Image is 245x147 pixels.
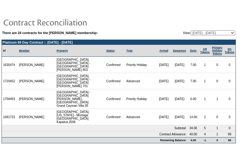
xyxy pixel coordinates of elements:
td: 1720452 [2,73,18,89]
td: 0 [224,89,236,109]
td: 1 [199,89,211,109]
td: Confirmed [105,57,125,73]
td: Priority Holiday [125,57,156,73]
td: [PERSON_NAME] [18,89,46,109]
td: 0 [211,109,224,125]
a: ARTokens [200,48,210,54]
a: Status [106,49,115,52]
td: 1 [199,57,211,73]
td: Subtotal: [2,125,188,131]
td: Advanced [125,109,156,125]
td: [DATE] [156,89,171,109]
td: 0 [211,73,224,89]
td: 0 [224,125,236,131]
td: 34.00 [188,125,199,131]
td: 1 [211,131,224,137]
td: Platinum 60 Day Contract :: [DATE] - [DATE] [2,40,236,45]
td: [PERSON_NAME] [18,57,46,73]
td: 6.00 [188,137,199,143]
td: 1 [199,73,211,89]
td: [DATE] [171,89,188,109]
td: 0 [211,137,224,143]
b: There are 24 contracts for the [PERSON_NAME] membership: [2,31,98,35]
td: [DATE] [156,109,171,125]
td: 1 [211,125,224,131]
td: Confirmed [105,109,125,125]
td: 1758493 [2,89,18,109]
a: Property [57,49,68,52]
a: Days [190,49,197,52]
td: [PERSON_NAME] [18,109,46,125]
td: 1681723 [2,109,18,125]
td: 1 [211,89,224,109]
td: [GEOGRAPHIC_DATA] - [GEOGRAPHIC_DATA][PERSON_NAME], [GEOGRAPHIC_DATA] Grand Cayman Villa 05 [55,89,105,109]
td: [PERSON_NAME] [18,73,46,89]
td: 7.00 [188,57,199,73]
td: 2 [199,109,211,125]
a: Departure [173,49,186,52]
td: -1 [199,137,211,143]
td: [GEOGRAPHIC_DATA], [GEOGRAPHIC_DATA] - [GEOGRAPHIC_DATA] [PERSON_NAME] 701 [55,73,105,89]
td: 7.00 [188,73,199,89]
td: 0 [224,57,236,73]
a: Member [19,49,30,52]
td: 0 [211,57,224,73]
a: Primary HolidayTokens [212,46,223,55]
td: 99 [224,137,236,143]
td: 5 [199,125,211,131]
td: [DATE] [156,57,171,73]
td: [DATE] [171,73,188,89]
td: 6.00 [188,89,199,109]
td: [DATE] [171,109,188,125]
td: Confirmed [105,73,125,89]
img: pgTtlContractReconciliation.gif [3,16,126,28]
td: [DATE] [156,73,171,89]
td: View: [153,30,235,35]
td: 14.00 [188,109,199,125]
td: Priority Holiday [125,89,156,109]
td: 1635474 [2,57,18,73]
td: Advanced [125,73,156,89]
td: 0 [224,73,236,89]
a: Type [126,49,133,52]
td: [GEOGRAPHIC_DATA], [GEOGRAPHIC_DATA] - [GEOGRAPHIC_DATA] [PERSON_NAME] 803 [55,57,105,73]
td: [GEOGRAPHIC_DATA], [US_STATE] - Montage [GEOGRAPHIC_DATA] Kapalua 2506 [55,109,105,125]
a: SGTokens [225,48,234,54]
td: Confirmed [105,89,125,109]
td: Remaining Balance: [2,137,188,143]
td: 0 [224,109,236,125]
td: [DATE] [171,57,188,73]
td: Contract Allowance: [2,131,188,137]
a: Arrival [159,49,168,52]
td: 4 [199,131,211,137]
td: 99 [224,131,236,137]
td: Id [2,45,18,57]
td: 40.00 [188,131,199,137]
